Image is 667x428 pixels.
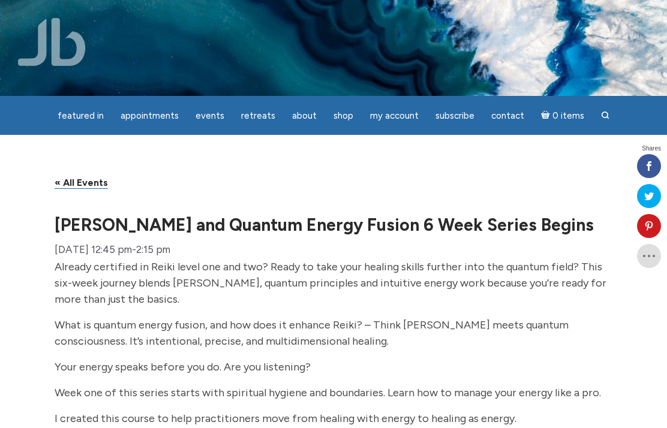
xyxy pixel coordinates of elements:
[428,104,482,128] a: Subscribe
[50,104,111,128] a: featured in
[55,240,170,259] div: -
[113,104,186,128] a: Appointments
[136,243,170,255] span: 2:15 pm
[188,104,232,128] a: Events
[55,243,132,255] span: [DATE] 12:45 pm
[552,111,584,120] span: 0 items
[484,104,531,128] a: Contact
[55,386,601,399] span: Week one of this series starts with spiritual hygiene and boundaries. Learn how to manage your en...
[541,110,552,121] i: Cart
[55,260,606,306] span: Already certified in Reiki level one and two? Ready to take your healing skills further into the ...
[363,104,426,128] a: My Account
[58,110,104,121] span: featured in
[534,103,591,128] a: Cart0 items
[18,18,86,66] img: Jamie Butler. The Everyday Medium
[55,412,516,425] span: I created this course to help practitioners move from healing with energy to healing as energy.
[234,104,283,128] a: Retreats
[326,104,360,128] a: Shop
[491,110,524,121] span: Contact
[196,110,224,121] span: Events
[285,104,324,128] a: About
[55,360,311,373] span: Your energy speaks before you do. Are you listening?
[241,110,275,121] span: Retreats
[55,216,612,234] h1: [PERSON_NAME] and Quantum Energy Fusion 6 Week Series Begins
[435,110,474,121] span: Subscribe
[55,177,108,189] a: « All Events
[333,110,353,121] span: Shop
[642,146,661,152] span: Shares
[55,318,569,348] span: What is quantum energy fusion, and how does it enhance Reiki? – Think [PERSON_NAME] meets quantum...
[292,110,317,121] span: About
[370,110,419,121] span: My Account
[121,110,179,121] span: Appointments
